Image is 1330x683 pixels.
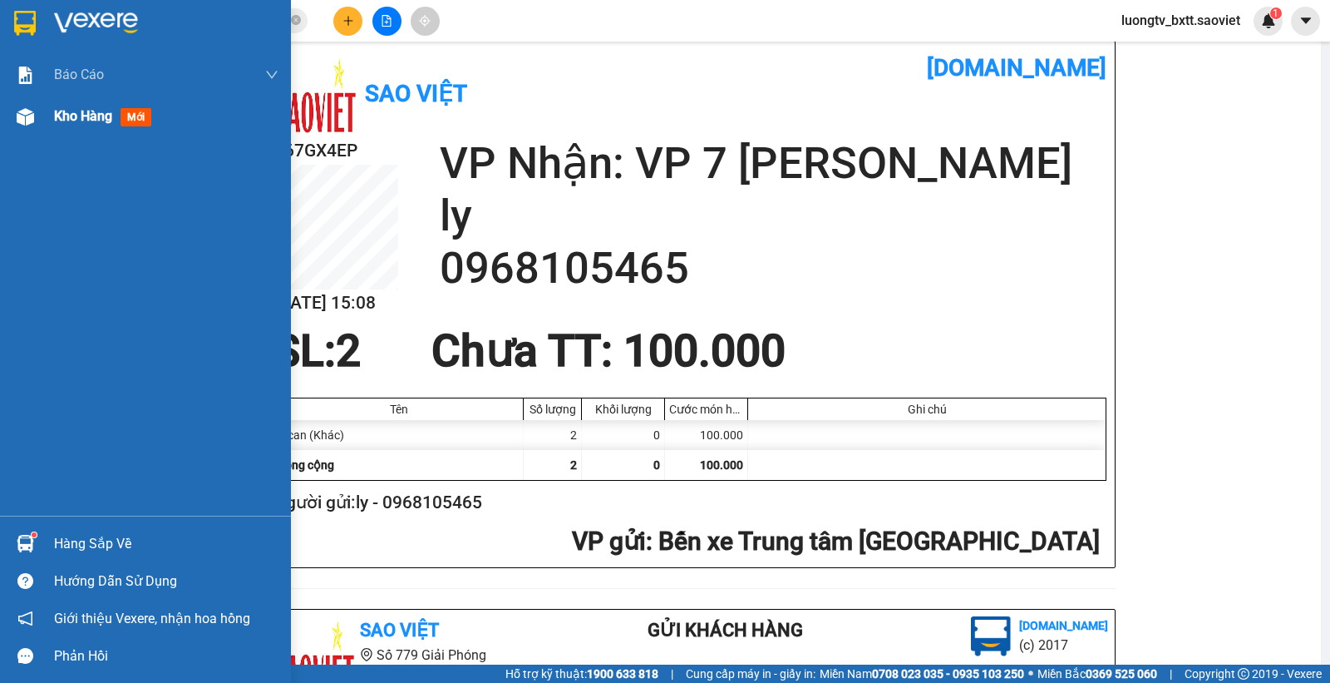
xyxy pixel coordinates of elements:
span: file-add [381,15,392,27]
h2: K67GX4EP [273,137,398,165]
span: notification [17,611,33,626]
span: ⚪️ [1028,671,1033,677]
h2: 0968105465 [440,242,1106,294]
div: Số lượng [528,403,577,416]
span: | [1170,665,1172,683]
span: close-circle [291,15,301,25]
h2: VP Nhận: VP 7 [PERSON_NAME] [440,137,1106,190]
span: environment [360,648,373,661]
img: logo.jpg [273,54,357,137]
div: Khối lượng [586,403,660,416]
span: 0 [653,458,660,472]
button: caret-down [1291,7,1320,36]
div: Ghi chú [752,403,1101,416]
strong: 0369 525 060 [1086,667,1157,681]
b: [DOMAIN_NAME] [927,54,1106,82]
span: copyright [1238,668,1249,680]
img: solution-icon [17,67,34,84]
span: Miền Bắc [1037,665,1157,683]
button: plus [333,7,362,36]
span: plus [342,15,354,27]
h2: [DATE] 15:08 [273,290,398,317]
span: question-circle [17,573,33,589]
div: Hướng dẫn sử dụng [54,569,278,594]
div: Chưa TT : 100.000 [421,326,796,376]
span: close-circle [291,13,301,29]
span: message [17,648,33,664]
div: 100.000 [665,420,748,450]
b: Gửi khách hàng [648,620,803,641]
div: Phản hồi [54,644,278,669]
span: Cung cấp máy in - giấy in: [686,665,815,683]
span: 100.000 [700,458,743,472]
li: (c) 2017 [1019,635,1108,656]
img: logo.jpg [971,616,1011,656]
span: 1 [1273,7,1278,19]
span: Giới thiệu Vexere, nhận hoa hồng [54,608,250,629]
b: Sao Việt [360,620,439,641]
li: Số 779 Giải Phóng [272,645,581,666]
img: warehouse-icon [17,108,34,126]
div: 0 [582,420,665,450]
span: luongtv_bxtt.saoviet [1108,10,1254,31]
span: caret-down [1298,13,1313,28]
span: mới [121,108,151,126]
span: SL: [273,325,336,377]
span: Hỗ trợ kỹ thuật: [505,665,658,683]
div: Hàng sắp về [54,532,278,557]
img: warehouse-icon [17,535,34,552]
span: 2 [336,325,361,377]
div: Cước món hàng [669,403,743,416]
span: Tổng cộng [278,458,334,472]
b: [DOMAIN_NAME] [1019,619,1108,632]
sup: 1 [32,532,37,537]
span: 2 [570,458,577,472]
span: Miền Nam [820,665,1024,683]
strong: 1900 633 818 [587,667,658,681]
sup: 1 [1270,7,1282,19]
div: 2 [524,420,582,450]
b: Sao Việt [365,80,467,107]
img: logo-vxr [14,11,36,36]
span: aim [419,15,431,27]
div: 2 can (Khác) [274,420,524,450]
span: | [671,665,673,683]
button: aim [411,7,440,36]
h2: ly [440,190,1106,242]
span: Kho hàng [54,108,112,124]
strong: 0708 023 035 - 0935 103 250 [872,667,1024,681]
span: VP gửi [572,527,646,556]
div: Tên [278,403,519,416]
h2: Người gửi: ly - 0968105465 [273,489,1100,517]
img: icon-new-feature [1261,13,1276,28]
span: Báo cáo [54,64,104,85]
h2: : Bến xe Trung tâm [GEOGRAPHIC_DATA] [273,525,1100,559]
span: down [265,68,278,82]
button: file-add [372,7,401,36]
